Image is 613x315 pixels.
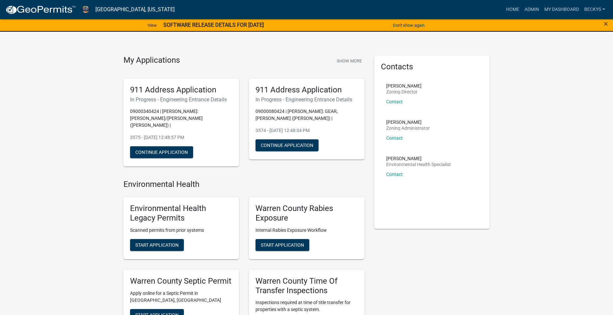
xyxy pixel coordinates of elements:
span: × [604,19,608,28]
p: 09000080424 | [PERSON_NAME]: GEAR, [PERSON_NAME] ([PERSON_NAME]) | [255,108,358,122]
a: beckys [582,3,608,16]
h5: 911 Address Application [255,85,358,95]
a: View [145,20,159,31]
h4: Environmental Health [123,180,364,189]
p: [PERSON_NAME] [386,120,430,124]
p: [PERSON_NAME] [386,156,451,161]
h5: Warren County Septic Permit [130,276,232,286]
p: 3575 - [DATE] 12:48:57 PM [130,134,232,141]
h6: In Progress - Engineering Entrance Details [130,96,232,103]
p: Zoning Administrator [386,126,430,130]
a: Contact [386,135,403,141]
a: [GEOGRAPHIC_DATA], [US_STATE] [95,4,175,15]
button: Start Application [130,239,184,251]
h5: Environmental Health Legacy Permits [130,204,232,223]
button: Close [604,20,608,28]
p: [PERSON_NAME] [386,84,422,88]
h5: Warren County Rabies Exposure [255,204,358,223]
h5: Contacts [381,62,483,72]
a: Contact [386,99,403,104]
button: Don't show again [390,20,427,31]
p: Zoning Director [386,89,422,94]
strong: SOFTWARE RELEASE DETAILS FOR [DATE] [163,22,264,28]
a: Admin [522,3,542,16]
span: Start Application [261,242,304,247]
h6: In Progress - Engineering Entrance Details [255,96,358,103]
h4: My Applications [123,55,180,65]
span: Start Application [135,242,179,247]
a: Contact [386,172,403,177]
p: Environmental Health Specialist [386,162,451,167]
p: Scanned permits from prior systems [130,227,232,234]
p: 09000340424 | [PERSON_NAME]: [PERSON_NAME]/[PERSON_NAME] ([PERSON_NAME]) | [130,108,232,129]
p: 3574 - [DATE] 12:48:34 PM [255,127,358,134]
p: Apply online for a Septic Permit in [GEOGRAPHIC_DATA], [GEOGRAPHIC_DATA] [130,290,232,304]
button: Start Application [255,239,309,251]
p: Internal Rabies Exposure Workflow [255,227,358,234]
a: My Dashboard [542,3,582,16]
button: Continue Application [255,139,319,151]
p: Inspections required at time of title transfer for properties with a septic system. [255,299,358,313]
h5: 911 Address Application [130,85,232,95]
a: Home [503,3,522,16]
h5: Warren County Time Of Transfer Inspections [255,276,358,296]
button: Continue Application [130,146,193,158]
button: Show More [334,55,364,66]
img: Warren County, Iowa [81,5,90,14]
